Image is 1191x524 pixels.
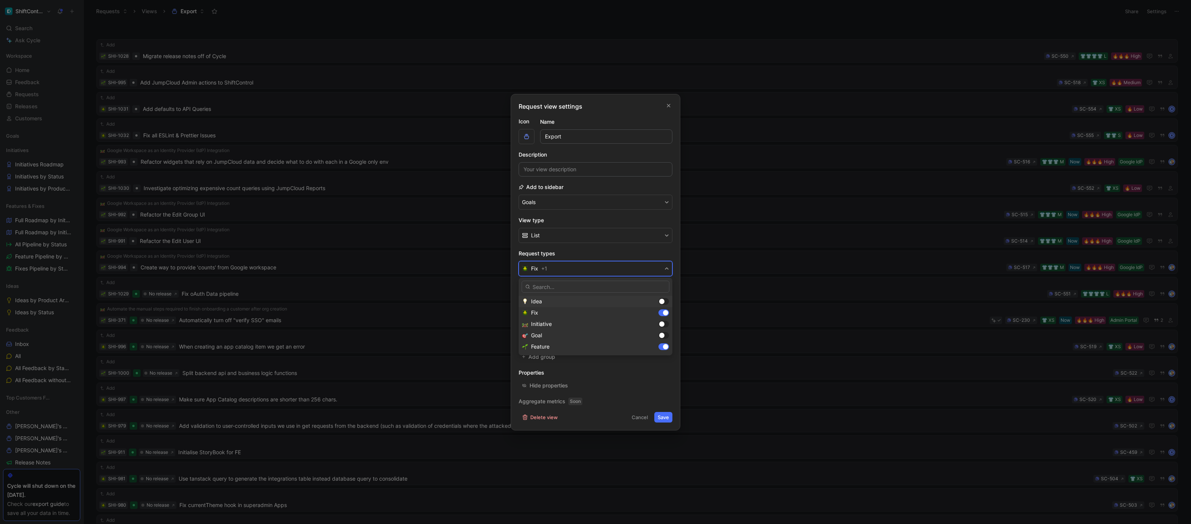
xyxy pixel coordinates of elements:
input: Search... [522,281,669,293]
img: 🛤️ [522,321,528,327]
img: 🪲 [522,310,528,316]
span: Feature [531,343,550,350]
span: Idea [531,298,542,304]
img: 🌱 [522,344,528,350]
img: 🎯 [522,332,528,338]
span: Goal [531,332,542,338]
span: Initiative [531,321,552,327]
img: 💡 [522,298,528,304]
span: Fix [531,309,538,316]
